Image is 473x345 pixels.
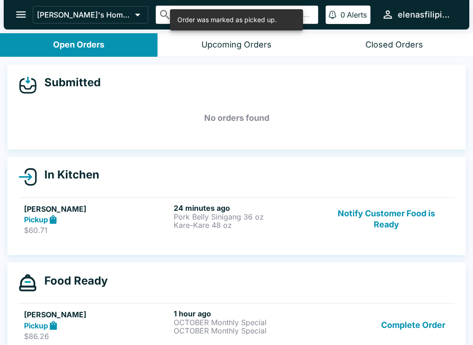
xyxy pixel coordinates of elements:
[37,10,131,19] p: [PERSON_NAME]'s Home of the Finest Filipino Foods
[174,203,320,213] h6: 24 minutes ago
[398,9,455,20] div: elenasfilipinofoods
[324,203,449,235] button: Notify Customer Food is Ready
[24,203,170,214] h5: [PERSON_NAME]
[37,168,99,182] h4: In Kitchen
[174,213,320,221] p: Pork Belly Sinigang 36 oz
[18,197,455,241] a: [PERSON_NAME]Pickup$60.7124 minutes agoPork Belly Sinigang 36 ozKare-Kare 48 ozNotify Customer Fo...
[37,274,108,288] h4: Food Ready
[9,3,33,26] button: open drawer
[347,10,367,19] p: Alerts
[24,215,48,224] strong: Pickup
[24,321,48,330] strong: Pickup
[18,101,455,135] h5: No orders found
[174,221,320,229] p: Kare-Kare 48 oz
[340,10,345,19] p: 0
[24,226,170,235] p: $60.71
[377,309,449,341] button: Complete Order
[174,327,320,335] p: OCTOBER Monthly Special
[177,12,277,28] div: Order was marked as picked up.
[53,40,104,50] div: Open Orders
[378,5,458,24] button: elenasfilipinofoods
[201,40,272,50] div: Upcoming Orders
[33,6,148,24] button: [PERSON_NAME]'s Home of the Finest Filipino Foods
[37,76,101,89] h4: Submitted
[365,40,423,50] div: Closed Orders
[174,309,320,318] h6: 1 hour ago
[24,332,170,341] p: $86.26
[174,318,320,327] p: OCTOBER Monthly Special
[24,309,170,320] h5: [PERSON_NAME]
